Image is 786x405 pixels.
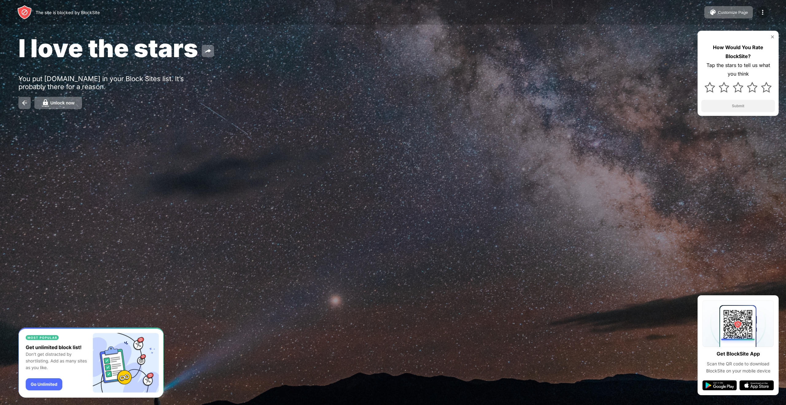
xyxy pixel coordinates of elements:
iframe: Banner [18,328,164,398]
div: You put [DOMAIN_NAME] in your Block Sites list. It’s probably there for a reason. [18,75,208,91]
img: rate-us-close.svg [770,34,775,39]
img: google-play.svg [702,380,737,390]
div: Unlock now [50,100,75,105]
img: pallet.svg [709,9,717,16]
button: Customize Page [704,6,753,18]
img: back.svg [21,99,28,107]
div: The site is blocked by BlockSite [36,10,100,15]
img: star.svg [747,82,757,92]
img: menu-icon.svg [759,9,766,16]
div: Tap the stars to tell us what you think [701,61,775,79]
img: star.svg [733,82,743,92]
span: I love the stars [18,33,198,63]
div: Get BlockSite App [717,349,760,358]
img: app-store.svg [739,380,774,390]
img: star.svg [719,82,729,92]
img: star.svg [761,82,772,92]
div: Customize Page [718,10,748,15]
img: qrcode.svg [702,300,774,347]
button: Unlock now [34,97,82,109]
div: How Would You Rate BlockSite? [701,43,775,61]
img: password.svg [42,99,49,107]
img: star.svg [705,82,715,92]
div: Scan the QR code to download BlockSite on your mobile device [702,360,774,374]
img: share.svg [204,47,212,55]
img: header-logo.svg [17,5,32,20]
button: Submit [701,100,775,112]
